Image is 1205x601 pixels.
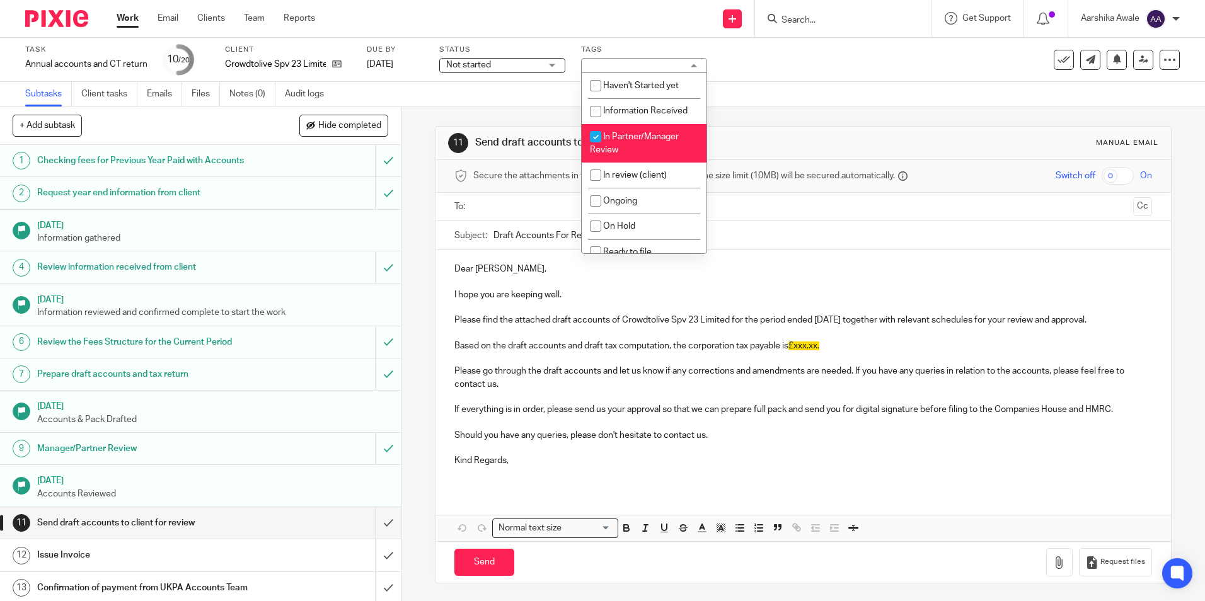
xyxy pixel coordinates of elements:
[318,121,381,131] span: Hide completed
[178,57,190,64] small: /20
[780,15,894,26] input: Search
[167,52,190,67] div: 10
[147,82,182,106] a: Emails
[454,549,514,576] input: Send
[25,82,72,106] a: Subtasks
[454,200,468,213] label: To:
[284,12,315,25] a: Reports
[37,471,389,487] h1: [DATE]
[454,365,1151,391] p: Please go through the draft accounts and let us know if any corrections and amendments are needed...
[37,397,389,413] h1: [DATE]
[37,578,254,597] h1: Confirmation of payment from UKPA Accounts Team
[454,454,1151,467] p: Kind Regards,
[13,579,30,597] div: 13
[13,152,30,169] div: 1
[37,488,389,500] p: Accounts Reviewed
[13,259,30,277] div: 4
[37,413,389,426] p: Accounts & Pack Drafted
[446,60,491,69] span: Not started
[1146,9,1166,29] img: svg%3E
[225,58,326,71] p: Crowdtolive Spv 23 Limited
[229,82,275,106] a: Notes (0)
[581,45,707,55] label: Tags
[1133,197,1152,216] button: Cc
[225,45,351,55] label: Client
[285,82,333,106] a: Audit logs
[454,340,1151,352] p: Based on the draft accounts and draft tax computation, the corporation tax payable is
[13,333,30,351] div: 6
[192,82,220,106] a: Files
[495,522,564,535] span: Normal text size
[367,45,424,55] label: Due by
[25,45,147,55] label: Task
[117,12,139,25] a: Work
[448,133,468,153] div: 11
[13,365,30,383] div: 7
[1100,557,1145,567] span: Request files
[37,151,254,170] h1: Checking fees for Previous Year Paid with Accounts
[37,290,389,306] h1: [DATE]
[454,263,1151,275] p: Dear [PERSON_NAME],
[13,185,30,202] div: 2
[37,365,254,384] h1: Prepare draft accounts and tax return
[299,115,388,136] button: Hide completed
[37,306,389,319] p: Information reviewed and confirmed complete to start the work
[603,106,688,115] span: Information Received
[37,333,254,352] h1: Review the Fees Structure for the Current Period
[1081,12,1139,25] p: Aarshika Awale
[37,216,389,232] h1: [DATE]
[603,197,637,205] span: Ongoing
[13,440,30,457] div: 9
[158,12,178,25] a: Email
[81,82,137,106] a: Client tasks
[197,12,225,25] a: Clients
[13,115,82,136] button: + Add subtask
[565,522,611,535] input: Search for option
[37,439,254,458] h1: Manager/Partner Review
[454,429,1151,442] p: Should you have any queries, please don't hesitate to contact us.
[367,60,393,69] span: [DATE]
[37,232,389,244] p: Information gathered
[244,12,265,25] a: Team
[25,58,147,71] div: Annual accounts and CT return
[1079,548,1152,576] button: Request files
[454,403,1151,416] p: If everything is in order, please send us your approval so that we can prepare full pack and send...
[37,546,254,564] h1: Issue Invoice
[13,547,30,564] div: 12
[603,81,679,90] span: Haven't Started yet
[962,14,1011,23] span: Get Support
[475,136,830,149] h1: Send draft accounts to client for review
[439,45,565,55] label: Status
[603,248,652,256] span: Ready to file
[454,289,1151,301] p: I hope you are keeping well.
[1096,138,1158,148] div: Manual email
[590,132,679,154] span: In Partner/Manager Review
[473,169,895,182] span: Secure the attachments in this message. Files exceeding the size limit (10MB) will be secured aut...
[492,518,618,538] div: Search for option
[13,514,30,532] div: 11
[25,10,88,27] img: Pixie
[788,341,819,350] span: £xxx.xx.
[454,229,487,242] label: Subject:
[1056,169,1095,182] span: Switch off
[37,513,254,532] h1: Send draft accounts to client for review
[37,258,254,277] h1: Review information received from client
[1140,169,1152,182] span: On
[603,171,667,180] span: In review (client)
[37,183,254,202] h1: Request year end information from client
[603,222,635,231] span: On Hold
[454,314,1151,326] p: Please find the attached draft accounts of Crowdtolive Spv 23 Limited for the period ended [DATE]...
